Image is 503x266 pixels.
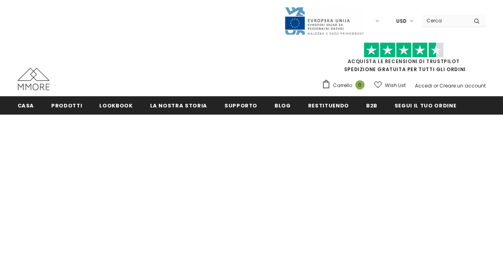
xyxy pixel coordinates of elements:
span: supporto [224,102,257,109]
img: Fidati di Pilot Stars [364,42,444,58]
span: Segui il tuo ordine [395,102,456,109]
a: Casa [18,96,34,114]
a: Creare un account [439,82,486,89]
input: Search Site [422,15,468,26]
span: or [433,82,438,89]
a: Lookbook [99,96,132,114]
a: La nostra storia [150,96,207,114]
a: Wish List [374,78,406,92]
span: SPEDIZIONE GRATUITA PER TUTTI GLI ORDINI [322,46,486,73]
a: Javni Razpis [284,17,364,24]
a: Restituendo [308,96,349,114]
span: La nostra storia [150,102,207,109]
img: Casi MMORE [18,68,50,90]
span: Blog [275,102,291,109]
span: Wish List [385,81,406,89]
span: B2B [366,102,377,109]
a: Segui il tuo ordine [395,96,456,114]
a: B2B [366,96,377,114]
span: Carrello [333,81,352,89]
a: Prodotti [51,96,82,114]
img: Javni Razpis [284,6,364,36]
a: supporto [224,96,257,114]
a: Blog [275,96,291,114]
a: Accedi [415,82,432,89]
a: Acquista le recensioni di TrustPilot [348,58,460,65]
span: USD [396,17,407,25]
span: Lookbook [99,102,132,109]
span: 0 [355,80,365,89]
span: Prodotti [51,102,82,109]
span: Casa [18,102,34,109]
a: Carrello 0 [322,79,369,91]
span: Restituendo [308,102,349,109]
